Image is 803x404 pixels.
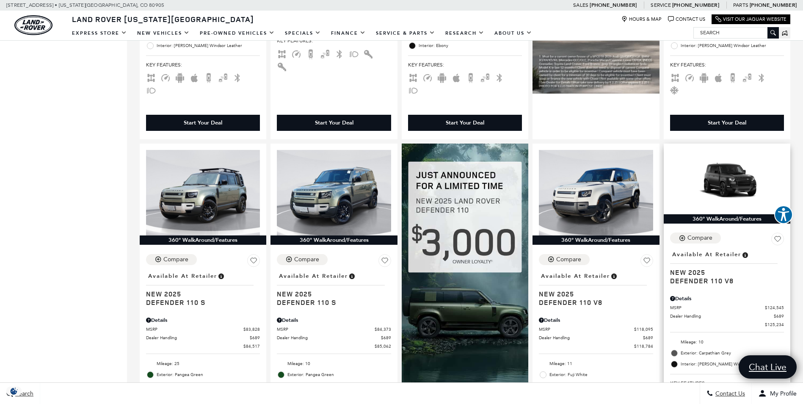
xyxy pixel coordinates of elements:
span: Keyless Entry [277,63,287,69]
span: Available at Retailer [279,271,348,281]
span: Available at Retailer [541,271,610,281]
li: Mileage: 11 [539,358,653,369]
span: AWD [408,74,418,80]
span: Apple Car-Play [713,74,723,80]
button: Compare Vehicle [146,254,197,265]
a: Research [440,26,489,41]
div: Compare [294,256,319,263]
span: Fog Lights [349,50,359,56]
span: New 2025 [277,290,384,298]
div: Pricing Details - Defender 110 S [277,316,391,324]
span: $83,828 [243,326,260,332]
a: EXPRESS STORE [67,26,132,41]
a: Finance [326,26,371,41]
button: Save Vehicle [247,254,260,270]
img: 2025 LAND ROVER Defender 110 V8 [539,150,653,235]
span: $689 [774,313,784,319]
span: Backup Camera [466,74,476,80]
input: Search [694,28,778,38]
a: Available at RetailerNew 2025Defender 110 V8 [670,249,784,285]
span: Exterior: Pangea Green [157,371,260,379]
div: Start Your Deal [708,119,746,127]
span: Defender 110 S [277,298,384,307]
span: Backup Camera [306,50,316,56]
span: AWD [670,74,680,80]
span: MSRP [539,326,634,332]
a: [PHONE_NUMBER] [750,2,797,8]
span: Bluetooth [756,74,767,80]
span: Fog Lights [146,87,156,93]
a: Land Rover [US_STATE][GEOGRAPHIC_DATA] [67,14,259,24]
span: Interior: Ebony [287,382,391,390]
a: Service & Parts [371,26,440,41]
div: Start Your Deal [408,115,522,131]
a: land-rover [14,15,52,35]
span: Key Features : [146,60,260,69]
div: Pricing Details - Defender 110 V8 [539,316,653,324]
span: Cooled Seats [670,87,680,93]
span: Defender 110 S [146,298,254,307]
nav: Main Navigation [67,26,537,41]
a: $125,234 [670,321,784,328]
span: $689 [250,335,260,341]
button: Save Vehicle [771,232,784,249]
span: Key Features : [408,60,522,69]
span: MSRP [670,304,765,311]
img: 2025 LAND ROVER Defender 110 V8 [670,150,784,214]
span: Android Auto [175,74,185,80]
section: Click to Open Cookie Consent Modal [4,387,24,396]
li: Mileage: 10 [277,358,391,369]
a: MSRP $83,828 [146,326,260,332]
span: Defender 110 V8 [670,277,778,285]
div: Compare [163,256,188,263]
div: 360° WalkAround/Features [664,214,790,224]
a: MSRP $124,545 [670,304,784,311]
span: Vehicle is in stock and ready for immediate delivery. Due to demand, availability is subject to c... [741,250,749,259]
span: Apple Car-Play [451,74,461,80]
a: Available at RetailerNew 2025Defender 110 V8 [539,270,653,307]
span: Adaptive Cruise Control [291,50,301,56]
a: $85,062 [277,343,391,349]
a: [PHONE_NUMBER] [590,2,637,8]
span: New 2025 [539,290,646,298]
span: $689 [381,335,391,341]
span: Adaptive Cruise Control [422,74,433,80]
div: Start Your Deal [446,119,484,127]
span: Interior: Ebony [157,382,260,390]
button: Save Vehicle [378,254,391,270]
span: Defender 110 V8 [539,298,646,307]
a: Dealer Handling $689 [277,335,391,341]
span: Available at Retailer [672,250,741,259]
span: Exterior: Carpathian Grey [681,349,784,357]
span: Contact Us [713,390,745,397]
div: Compare [556,256,581,263]
span: Bluetooth [232,74,243,80]
li: Mileage: 10 [670,337,784,348]
a: Available at RetailerNew 2025Defender 110 S [277,270,391,307]
span: $689 [643,335,653,341]
button: Explore your accessibility options [774,205,793,224]
a: $118,784 [539,343,653,349]
span: Key Features : [670,60,784,69]
span: $124,545 [765,304,784,311]
span: Android Auto [437,74,447,80]
span: $84,373 [375,326,391,332]
span: My Profile [767,390,797,397]
span: Key Features : [277,36,391,45]
div: Start Your Deal [670,115,784,131]
a: $84,517 [146,343,260,349]
span: Interior: [PERSON_NAME] Windsor Leather [681,42,784,50]
a: About Us [489,26,537,41]
span: Service [651,2,671,8]
button: Compare Vehicle [539,254,590,265]
span: AWD [277,50,287,56]
img: Land Rover [14,15,52,35]
img: Opt-Out Icon [4,387,24,396]
span: Adaptive Cruise Control [684,74,695,80]
a: Hours & Map [621,16,662,22]
div: 360° WalkAround/Features [270,235,397,245]
span: MSRP [277,326,374,332]
span: Dealer Handling [277,335,381,341]
a: Specials [280,26,326,41]
button: Compare Vehicle [277,254,328,265]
